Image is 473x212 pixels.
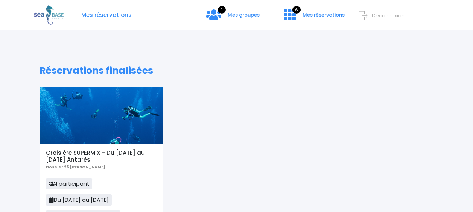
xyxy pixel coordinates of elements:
b: Dossier 25 [PERSON_NAME] [46,164,105,170]
span: Mes groupes [228,11,260,18]
a: 6 Mes réservations [278,14,349,21]
span: Déconnexion [372,12,405,19]
span: Du [DATE] au [DATE] [46,194,112,206]
h1: Réservations finalisées [40,65,433,76]
h5: Croisière SUPERMIX - Du [DATE] au [DATE] Antarès [46,150,157,163]
a: 1 Mes groupes [200,14,266,21]
span: 6 [292,6,301,14]
span: 1 participant [46,178,92,189]
span: 1 [218,6,226,14]
span: Mes réservations [303,11,345,18]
